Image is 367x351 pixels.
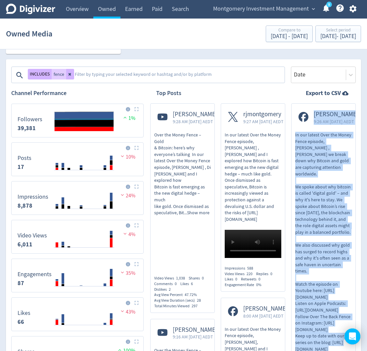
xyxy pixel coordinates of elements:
span: 297 [192,303,198,309]
span: 28 [197,298,201,303]
h2: Channel Performance [11,89,144,97]
img: negative-performance.svg [122,231,128,236]
text: 17/08 [65,211,73,216]
span: rjmontgomery [243,111,284,118]
span: [PERSON_NAME] and I explored how [154,171,198,183]
strong: 17 [18,163,24,171]
span: [PERSON_NAME] [173,111,217,118]
span: fence [54,72,64,76]
text: 31/08 [77,289,85,293]
span: 0 [258,276,260,282]
svg: Followers 39,381 [14,107,141,134]
text: 03/08 [53,327,61,332]
span: speculative, Bit [154,210,184,216]
dt: Likes [18,309,30,317]
text: 28/09 [101,250,109,255]
h1: Owned Media [6,23,52,44]
strong: 66 [18,318,24,326]
p: In our latest Over the Money Fence episode, [PERSON_NAME] , [PERSON_NAME] and I explored how Bitc... [225,132,281,223]
text: 31/08 [77,173,85,177]
img: negative-performance.svg [119,154,126,159]
text: 28/09 [101,327,109,332]
strong: Export to CSV [306,89,341,97]
button: Select period[DATE]- [DATE] [315,25,361,42]
img: positive-performance.svg [122,115,128,120]
iframe: https://www.youtube.com/watch?v=FUiTDGpHjY4 [151,220,214,270]
div: Compare to [271,28,308,33]
img: negative-performance.svg [119,270,126,275]
div: Select period [320,28,356,33]
span: 10% [119,154,135,160]
span: episode, [PERSON_NAME] , Di [154,164,211,170]
div: Impressions [225,266,257,271]
a: 5 [326,2,332,7]
span: 6 [191,281,193,286]
div: Shares [189,276,207,281]
svg: Posts 17 [14,145,141,173]
button: Montgomery Investment Management [211,4,317,14]
span: 588 [247,266,253,271]
span: 35% [119,270,135,276]
h2: Top Posts [156,89,181,97]
dt: Followers [18,116,42,123]
span: 0 [270,271,272,276]
text: 03/08 [53,250,61,255]
text: 03/08 [53,289,61,293]
div: Total Minutes Viewed [154,303,201,309]
div: Replies [256,271,276,277]
span: ... [184,210,209,216]
div: Retweets [241,276,264,282]
img: Placeholder [134,146,139,150]
dt: Video Views [18,232,47,239]
span: [PERSON_NAME] [173,326,217,334]
span: Show more [187,210,209,216]
span: 0 [202,276,204,281]
span: 9:16 AM [DATE] AEDT [173,333,217,340]
span: like gold. Once dismissed as [154,203,209,209]
text: 17/08 [65,173,73,177]
span: [PERSON_NAME] [243,305,288,313]
button: INCLUDES [28,69,52,79]
span: Montgomery Investment Management [213,4,309,14]
span: 8:00 AM [DATE] AEDT [243,313,288,319]
div: Engagement Rate [225,282,265,288]
text: 03/08 [53,173,61,177]
svg: Impressions 8,878 [14,184,141,212]
strong: 87 [18,279,24,287]
div: Likes [180,281,197,287]
div: Video Views [154,276,189,281]
text: 14/09 [89,173,97,177]
span: expand_more [310,6,316,12]
text: 31/08 [77,211,85,216]
span: 0 [175,281,177,286]
span: 47.72% [185,292,197,297]
span: 43% [119,309,135,315]
strong: 8,878 [18,202,32,210]
text: 28/09 [101,289,109,293]
text: 17/08 [65,327,73,332]
text: 17/08 [65,289,73,293]
svg: Video Views 6,011 [14,223,141,251]
span: 24% [119,192,135,199]
text: 14/09 [89,250,97,255]
text: 17/08 [65,250,73,255]
dt: Engagements [18,271,52,278]
strong: 6,011 [18,240,32,248]
span: 2 [169,287,171,292]
div: Comments [154,281,180,287]
div: Likes [225,276,241,282]
img: Placeholder [134,301,139,305]
span: 9:28 AM [DATE] AEDT [173,118,217,125]
span: 220 [247,271,252,276]
text: 31/08 [77,250,85,255]
text: 31/08 [77,327,85,332]
a: [PERSON_NAME]9:28 AM [DATE] AEDTOver the Money Fence – Gold& Bitcoin: here’s whyeveryone’s talkin... [151,104,214,272]
img: Placeholder [134,262,139,266]
button: Compare to[DATE] - [DATE] [266,25,313,42]
svg: Likes 66 [14,300,141,328]
span: 9:27 AM [DATE] AEDT [243,118,284,125]
a: rjmontgomery9:27 AM [DATE] AEDTIn our latest Over the Money Fence episode, [PERSON_NAME] , [PERSO... [221,104,285,260]
text: 5 [328,2,330,7]
span: 1,038 [176,276,185,281]
span: the new digital hedge – much [154,190,201,203]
